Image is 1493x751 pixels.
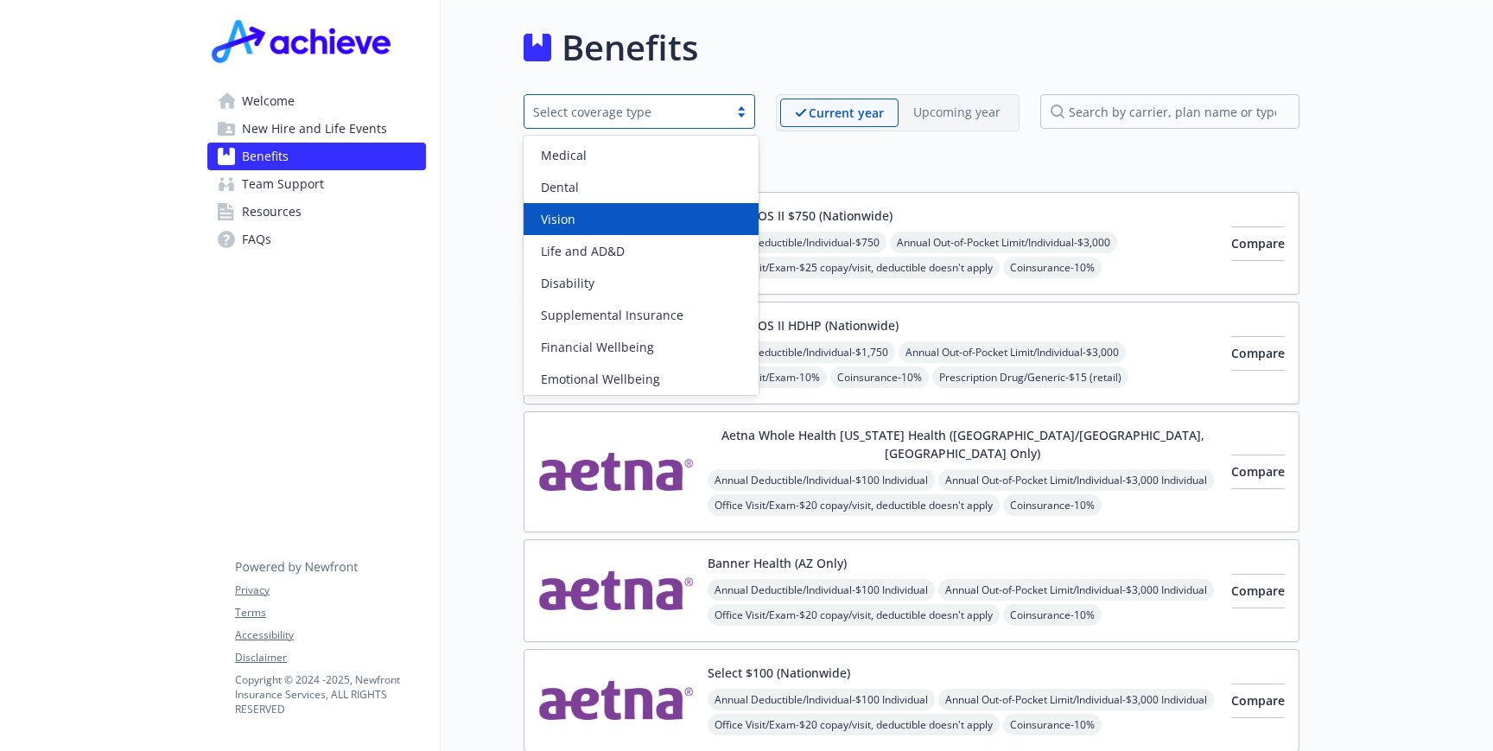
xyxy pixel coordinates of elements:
p: Copyright © 2024 - 2025 , Newfront Insurance Services, ALL RIGHTS RESERVED [235,672,425,716]
span: Compare [1231,345,1285,361]
span: Coinsurance - 10% [1003,494,1102,516]
span: Compare [1231,692,1285,709]
button: Compare [1231,226,1285,261]
span: Annual Out-of-Pocket Limit/Individual - $3,000 Individual [938,579,1214,601]
button: Choice POS II HDHP (Nationwide) [708,316,899,334]
button: Select $100 (Nationwide) [708,664,850,682]
img: Aetna Inc carrier logo [538,554,694,627]
span: Annual Deductible/Individual - $1,750 [708,341,895,363]
a: FAQs [207,226,426,253]
span: Team Support [242,170,324,198]
input: search by carrier, plan name or type [1040,94,1299,129]
span: Coinsurance - 10% [1003,257,1102,278]
span: Benefits [242,143,289,170]
span: Annual Out-of-Pocket Limit/Individual - $3,000 [890,232,1117,253]
button: Compare [1231,684,1285,718]
a: Welcome [207,87,426,115]
span: Financial Wellbeing [541,338,654,356]
span: FAQs [242,226,271,253]
span: Annual Out-of-Pocket Limit/Individual - $3,000 [899,341,1126,363]
button: Compare [1231,455,1285,489]
span: Annual Out-of-Pocket Limit/Individual - $3,000 Individual [938,469,1214,491]
h1: Benefits [562,22,698,73]
span: Upcoming year [899,99,1015,127]
span: Dental [541,178,579,196]
span: Compare [1231,463,1285,480]
span: Supplemental Insurance [541,306,683,324]
h2: Medical [524,152,1299,178]
a: Accessibility [235,627,425,643]
span: Coinsurance - 10% [830,366,929,388]
img: Aetna Inc carrier logo [538,426,694,518]
img: Aetna Inc carrier logo [538,664,694,737]
div: Select coverage type [533,103,720,121]
p: Current year [809,104,884,122]
span: Office Visit/Exam - $20 copay/visit, deductible doesn't apply [708,604,1000,626]
a: Benefits [207,143,426,170]
a: Resources [207,198,426,226]
a: Disclaimer [235,650,425,665]
button: Choice POS II $750 (Nationwide) [708,207,893,225]
span: Office Visit/Exam - $20 copay/visit, deductible doesn't apply [708,494,1000,516]
span: Annual Deductible/Individual - $750 [708,232,886,253]
span: Vision [541,210,575,228]
span: Office Visit/Exam - 10% [708,366,827,388]
span: Emotional Wellbeing [541,370,660,388]
span: Annual Deductible/Individual - $100 Individual [708,579,935,601]
span: Welcome [242,87,295,115]
button: Aetna Whole Health [US_STATE] Health ([GEOGRAPHIC_DATA]/[GEOGRAPHIC_DATA], [GEOGRAPHIC_DATA] Only) [708,426,1217,462]
a: Privacy [235,582,425,598]
p: Upcoming year [913,103,1001,121]
span: Annual Deductible/Individual - $100 Individual [708,469,935,491]
span: Office Visit/Exam - $25 copay/visit, deductible doesn't apply [708,257,1000,278]
span: Office Visit/Exam - $20 copay/visit, deductible doesn't apply [708,714,1000,735]
span: Compare [1231,235,1285,251]
span: Resources [242,198,302,226]
span: Prescription Drug/Generic - $15 (retail) [932,366,1128,388]
span: Disability [541,274,594,292]
span: Annual Deductible/Individual - $100 Individual [708,689,935,710]
span: Compare [1231,582,1285,599]
a: New Hire and Life Events [207,115,426,143]
a: Team Support [207,170,426,198]
span: Coinsurance - 10% [1003,714,1102,735]
button: Compare [1231,574,1285,608]
span: Annual Out-of-Pocket Limit/Individual - $3,000 Individual [938,689,1214,710]
span: Medical [541,146,587,164]
a: Terms [235,605,425,621]
span: Coinsurance - 10% [1003,604,1102,626]
span: New Hire and Life Events [242,115,387,143]
span: Life and AD&D [541,242,625,260]
button: Banner Health (AZ Only) [708,554,847,572]
button: Compare [1231,336,1285,371]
